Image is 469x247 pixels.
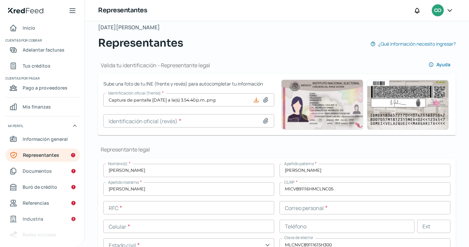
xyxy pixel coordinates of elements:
span: [DATE][PERSON_NAME] [98,23,160,32]
h1: Representantes [98,6,147,15]
a: Referencias [5,196,80,210]
span: Clave de elector [284,235,313,240]
a: Información general [5,132,80,146]
img: Ejemplo de identificación oficial (frente) [281,80,363,130]
span: CURP [284,179,295,185]
span: Información general [23,135,68,143]
a: Adelantar facturas [5,43,80,57]
span: Cuentas por pagar [5,75,79,81]
a: Documentos [5,164,80,178]
a: Mis finanzas [5,100,80,114]
a: Buró de crédito [5,180,80,194]
h1: Valida tu identificación - Representante legal [98,62,210,69]
span: Apellido paterno [284,161,314,166]
span: Representantes [23,151,59,159]
span: Buró de crédito [23,183,57,191]
span: Mis finanzas [23,103,51,111]
span: Ayuda [436,62,450,67]
a: Pago a proveedores [5,81,80,95]
span: Pago a proveedores [23,84,67,92]
a: Inicio [5,21,80,35]
span: Identificación oficial (frente) [108,90,161,96]
span: Referencias [23,199,49,207]
span: Mi perfil [8,123,23,129]
span: CO [434,7,441,15]
a: Industria [5,212,80,226]
span: Apellido materno [108,179,139,185]
span: ¿Qué información necesito ingresar? [378,40,456,48]
span: Nombre(s) [108,161,128,166]
a: Tus créditos [5,59,80,73]
a: Redes sociales [5,228,80,242]
img: Ejemplo de identificación oficial (revés) [367,80,449,130]
span: Cuentas por cobrar [5,37,79,43]
span: Industria [23,215,43,223]
span: Documentos [23,167,52,175]
span: Sube una foto de tu INE (frente y revés) para autocompletar tu información [103,80,274,88]
span: Redes sociales [23,231,57,239]
span: Representantes [98,35,183,51]
span: Adelantar facturas [23,46,64,54]
a: Representantes [5,148,80,162]
span: Inicio [23,24,35,32]
button: Ayuda [423,58,456,71]
span: Tus créditos [23,62,51,70]
h1: Representante legal [98,146,456,153]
